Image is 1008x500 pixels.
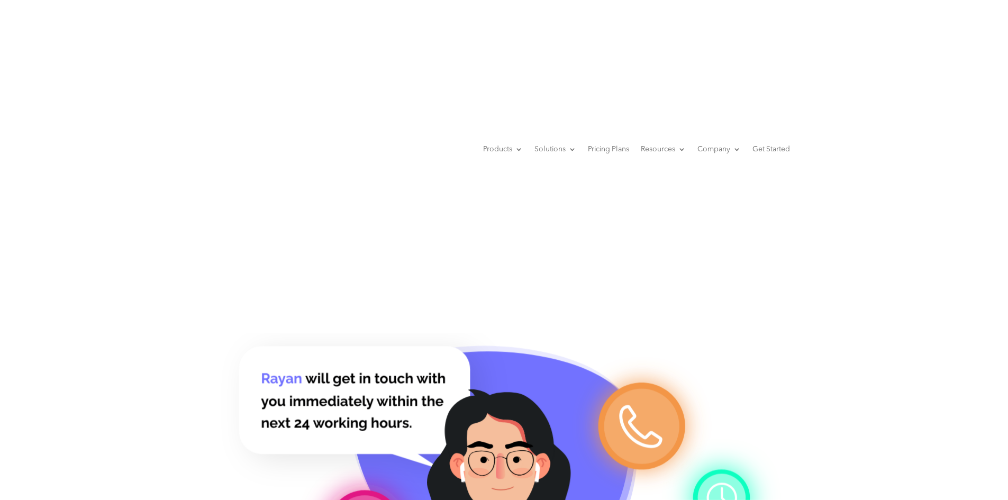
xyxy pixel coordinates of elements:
tspan: will get in touch with [305,369,446,386]
a: Company [697,129,741,169]
tspan: you immediately within the [261,392,444,409]
tspan: next 24 working hours. [261,414,412,431]
tspan: Rayan [261,369,302,386]
a: Solutions [534,129,576,169]
a: Get Started [752,129,790,169]
a: Pricing Plans [588,129,629,169]
a: Resources [641,129,686,169]
a: Products [483,129,523,169]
